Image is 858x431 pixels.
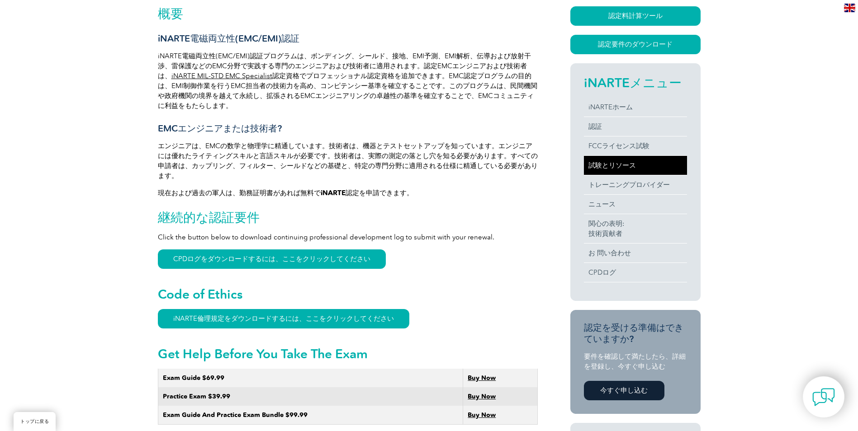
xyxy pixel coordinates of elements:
p: iNARTE電磁両立性(EMC/EMI)認証プログラムは、ボンディング、シールド、接地、EMI予測、EMI解析、伝導および放射干渉、雷保護などのEMC分野で実践する専門のエンジニアおよび技術者に... [158,51,538,111]
a: 関心の表明:技術貢献者 [584,214,687,243]
a: 今すぐ申し込む [584,381,664,400]
a: お 問い合わせ [584,244,687,262]
a: 認定要件のダウンロード [570,35,701,54]
h3: EMCエンジニアまたは技術者? [158,123,538,134]
h2: Get Help Before You Take The Exam [158,347,538,361]
h2: Code of Ethics [158,287,538,301]
p: Click the button below to download continuing professional development log to submit with your re... [158,232,538,242]
strong: 現在および過去の軍人は、勤務証明書があれば無料でiNARTE認定を申請できます。 [158,189,413,197]
h3: iNARTE電磁両立性(EMC/EMI)認証 [158,33,538,44]
a: Buy Now [468,411,496,419]
strong: Exam Guide $69.99 [163,374,224,382]
strong: Practice Exam $39.99 [163,393,230,400]
a: 認定料計算ツール [570,6,701,26]
strong: Exam Guide And Practice Exam Bundle $99.99 [163,411,308,419]
a: トレーニングプロバイダー [584,175,687,194]
p: 要件を確認して満たしたら、詳細を登録し、今すぐ申し込む [584,351,687,371]
h2: iNARTEメニュー [584,75,687,90]
a: 試験とリソース [584,156,687,175]
a: CPDログ [584,263,687,282]
a: 認証 [584,117,687,136]
a: FCCライセンス試験 [584,136,687,155]
a: Buy Now [468,393,496,400]
a: ニュース [584,195,687,214]
img: contact-chat.png [812,386,835,408]
img: en [844,4,855,12]
a: iNARTEホーム [584,98,687,117]
a: CPDログをダウンロードするには、ここをクリックしてください [158,249,386,269]
p: エンジニアは、EMCの数学と物理学に精通しています。技術者は、機器とテストセットアップを知っています。エンジニアには優れたライティングスキルと言語スキルが必要です。技術者は、実際の測定の落とし穴... [158,141,538,181]
a: iNARTE MIL-STD EMC Specialist [171,72,272,80]
a: Buy Now [468,374,496,382]
h2: 継続的な認証要件 [158,210,538,225]
h2: 概要 [158,6,538,21]
a: iNARTE倫理規定をダウンロードするには、ここをクリックしてください [158,309,409,328]
a: トップに戻る [14,412,56,431]
h3: 認定を受ける準備はできていますか? [584,322,687,345]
